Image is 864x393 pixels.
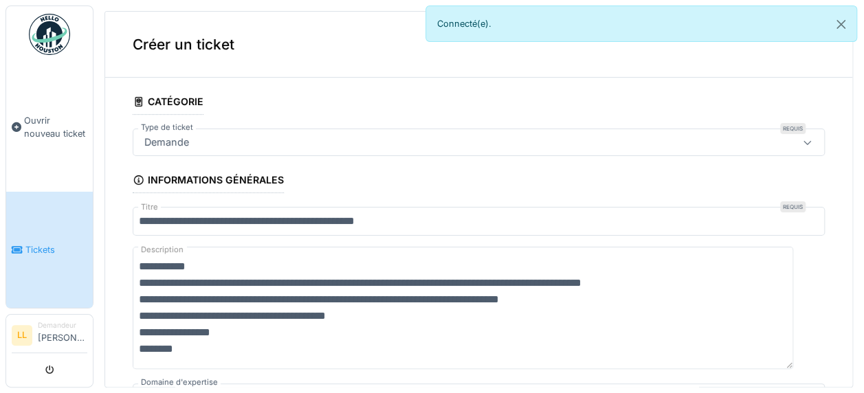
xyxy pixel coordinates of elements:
[24,114,87,140] span: Ouvrir nouveau ticket
[138,241,186,258] label: Description
[6,63,93,192] a: Ouvrir nouveau ticket
[138,122,196,133] label: Type de ticket
[138,201,161,213] label: Titre
[780,123,806,134] div: Requis
[133,170,284,193] div: Informations générales
[12,320,87,353] a: LL Demandeur[PERSON_NAME]
[25,243,87,256] span: Tickets
[425,5,858,42] div: Connecté(e).
[133,91,203,115] div: Catégorie
[12,325,32,346] li: LL
[29,14,70,55] img: Badge_color-CXgf-gQk.svg
[38,320,87,330] div: Demandeur
[138,377,221,388] label: Domaine d'expertise
[6,192,93,308] a: Tickets
[38,320,87,350] li: [PERSON_NAME]
[105,12,852,78] div: Créer un ticket
[780,201,806,212] div: Requis
[826,6,856,43] button: Close
[139,135,195,150] div: Demande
